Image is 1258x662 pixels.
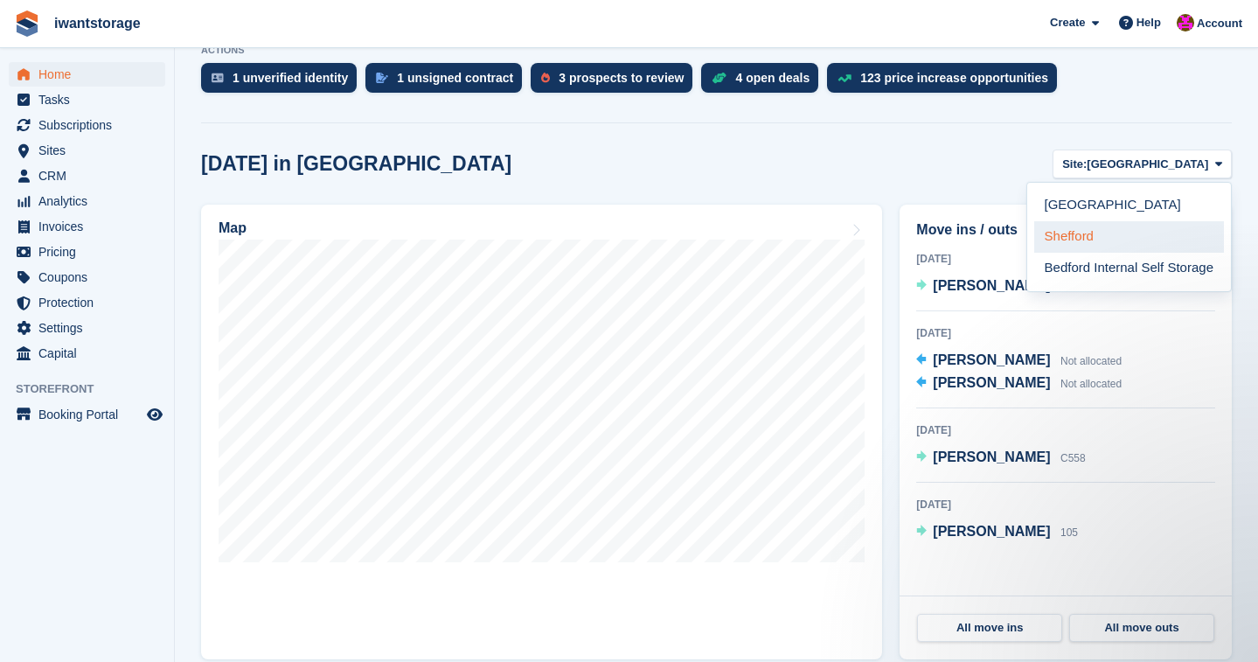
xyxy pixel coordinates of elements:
[1034,253,1224,284] a: Bedford Internal Self Storage
[916,422,1215,438] div: [DATE]
[233,71,348,85] div: 1 unverified identity
[9,113,165,137] a: menu
[1034,190,1224,221] a: [GEOGRAPHIC_DATA]
[916,275,1085,298] a: [PERSON_NAME] C305
[219,220,247,236] h2: Map
[38,87,143,112] span: Tasks
[38,189,143,213] span: Analytics
[201,152,511,176] h2: [DATE] in [GEOGRAPHIC_DATA]
[827,63,1066,101] a: 123 price increase opportunities
[1087,156,1208,173] span: [GEOGRAPHIC_DATA]
[860,71,1048,85] div: 123 price increase opportunities
[916,350,1122,373] a: [PERSON_NAME] Not allocated
[1177,14,1194,31] img: Jonathan
[9,402,165,427] a: menu
[1034,221,1224,253] a: Shefford
[38,341,143,366] span: Capital
[916,325,1215,341] div: [DATE]
[541,73,550,83] img: prospect-51fa495bee0391a8d652442698ab0144808aea92771e9ea1ae160a38d050c398.svg
[933,524,1050,539] span: [PERSON_NAME]
[38,265,143,289] span: Coupons
[38,316,143,340] span: Settings
[933,278,1050,293] span: [PERSON_NAME]
[9,290,165,315] a: menu
[916,447,1085,470] a: [PERSON_NAME] C558
[201,45,1232,56] p: ACTIONS
[701,63,827,101] a: 4 open deals
[916,521,1078,544] a: [PERSON_NAME] 105
[1136,14,1161,31] span: Help
[38,240,143,264] span: Pricing
[9,316,165,340] a: menu
[9,189,165,213] a: menu
[1197,15,1242,32] span: Account
[9,138,165,163] a: menu
[9,214,165,239] a: menu
[9,164,165,188] a: menu
[9,62,165,87] a: menu
[144,404,165,425] a: Preview store
[838,74,851,82] img: price_increase_opportunities-93ffe204e8149a01c8c9dc8f82e8f89637d9d84a8eef4429ea346261dce0b2c0.svg
[38,290,143,315] span: Protection
[933,449,1050,464] span: [PERSON_NAME]
[531,63,701,101] a: 3 prospects to review
[1060,452,1086,464] span: C558
[201,63,365,101] a: 1 unverified identity
[38,402,143,427] span: Booking Portal
[1060,378,1122,390] span: Not allocated
[1062,156,1087,173] span: Site:
[38,138,143,163] span: Sites
[38,113,143,137] span: Subscriptions
[735,71,810,85] div: 4 open deals
[212,73,224,83] img: verify_identity-adf6edd0f0f0b5bbfe63781bf79b02c33cf7c696d77639b501bdc392416b5a36.svg
[9,240,165,264] a: menu
[38,164,143,188] span: CRM
[201,205,882,659] a: Map
[365,63,531,101] a: 1 unsigned contract
[917,614,1062,642] a: All move ins
[559,71,684,85] div: 3 prospects to review
[1060,281,1086,293] span: C305
[1050,14,1085,31] span: Create
[38,62,143,87] span: Home
[47,9,148,38] a: iwantstorage
[9,265,165,289] a: menu
[1060,355,1122,367] span: Not allocated
[916,373,1122,395] a: [PERSON_NAME] Not allocated
[933,352,1050,367] span: [PERSON_NAME]
[9,341,165,366] a: menu
[16,380,174,398] span: Storefront
[1060,526,1078,539] span: 105
[397,71,513,85] div: 1 unsigned contract
[712,72,726,84] img: deal-1b604bf984904fb50ccaf53a9ad4b4a5d6e5aea283cecdc64d6e3604feb123c2.svg
[9,87,165,112] a: menu
[38,214,143,239] span: Invoices
[14,10,40,37] img: stora-icon-8386f47178a22dfd0bd8f6a31ec36ba5ce8667c1dd55bd0f319d3a0aa187defe.svg
[916,497,1215,512] div: [DATE]
[1053,150,1232,178] button: Site: [GEOGRAPHIC_DATA]
[376,73,388,83] img: contract_signature_icon-13c848040528278c33f63329250d36e43548de30e8caae1d1a13099fd9432cc5.svg
[1069,614,1214,642] a: All move outs
[916,251,1215,267] div: [DATE]
[916,220,1215,240] h2: Move ins / outs
[933,375,1050,390] span: [PERSON_NAME]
